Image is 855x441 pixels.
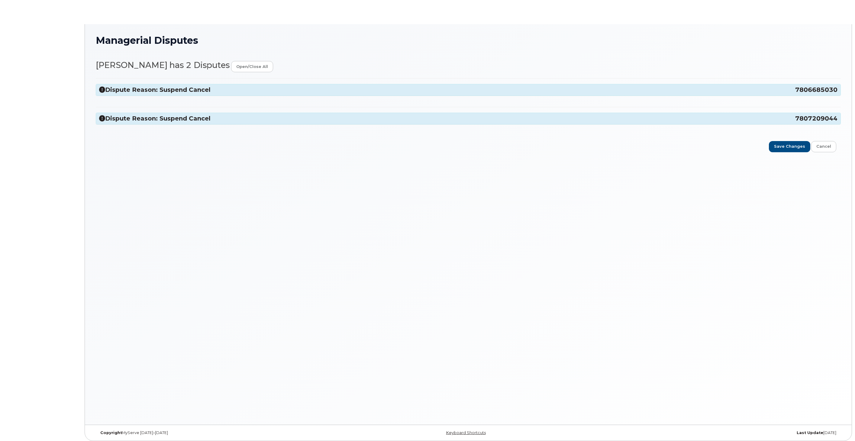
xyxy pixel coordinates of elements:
[99,114,837,123] h3: Dispute Reason: Suspend Cancel
[797,430,823,435] strong: Last Update
[96,35,841,46] h1: Managerial Disputes
[446,430,486,435] a: Keyboard Shortcuts
[795,86,837,94] span: 7806685030
[100,430,122,435] strong: Copyright
[795,114,837,123] span: 7807209044
[811,141,836,152] a: Cancel
[99,86,837,94] h3: Dispute Reason: Suspend Cancel
[769,141,810,152] input: Save Changes
[96,430,344,435] div: MyServe [DATE]–[DATE]
[231,61,273,72] a: open/close all
[96,61,841,72] h2: [PERSON_NAME] has 2 Disputes
[592,430,841,435] div: [DATE]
